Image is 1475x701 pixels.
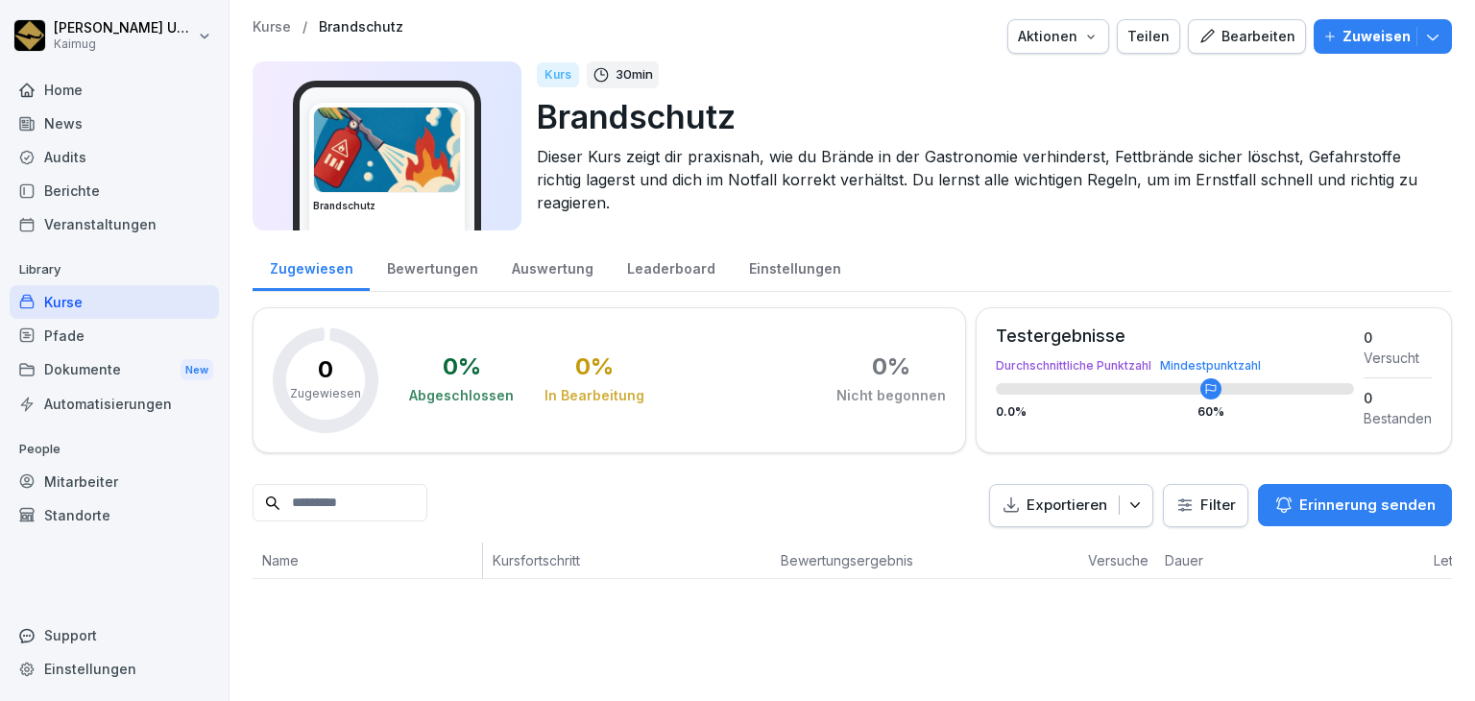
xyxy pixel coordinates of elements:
[989,484,1153,527] button: Exportieren
[318,358,333,381] p: 0
[10,254,219,285] p: Library
[10,434,219,465] p: People
[544,386,644,405] div: In Bearbeitung
[10,73,219,107] a: Home
[1364,388,1432,408] div: 0
[370,242,495,291] a: Bewertungen
[54,20,194,36] p: [PERSON_NAME] Ungewitter
[1088,550,1146,570] p: Versuche
[1007,19,1109,54] button: Aktionen
[1027,495,1107,517] p: Exportieren
[996,360,1354,372] div: Durchschnittliche Punktzahl
[495,242,610,291] a: Auswertung
[1197,406,1224,418] div: 60 %
[10,387,219,421] a: Automatisierungen
[1364,408,1432,428] div: Bestanden
[610,242,732,291] a: Leaderboard
[1117,19,1180,54] button: Teilen
[10,352,219,388] a: DokumenteNew
[1188,19,1306,54] button: Bearbeiten
[1175,496,1236,515] div: Filter
[1127,26,1170,47] div: Teilen
[10,319,219,352] a: Pfade
[262,550,472,570] p: Name
[10,107,219,140] a: News
[1160,360,1261,372] div: Mindestpunktzahl
[290,385,361,402] p: Zugewiesen
[1364,348,1432,368] div: Versucht
[1299,495,1436,516] p: Erinnerung senden
[10,498,219,532] a: Standorte
[319,19,403,36] a: Brandschutz
[836,386,946,405] div: Nicht begonnen
[575,355,614,378] div: 0 %
[302,19,307,36] p: /
[1198,26,1295,47] div: Bearbeiten
[10,352,219,388] div: Dokumente
[10,652,219,686] a: Einstellungen
[10,465,219,498] a: Mitarbeiter
[10,174,219,207] a: Berichte
[616,65,653,85] p: 30 min
[409,386,514,405] div: Abgeschlossen
[253,242,370,291] a: Zugewiesen
[537,92,1437,141] p: Brandschutz
[996,327,1354,345] div: Testergebnisse
[781,550,1069,570] p: Bewertungsergebnis
[1165,550,1242,570] p: Dauer
[181,359,213,381] div: New
[1342,26,1411,47] p: Zuweisen
[443,355,481,378] div: 0 %
[253,19,291,36] a: Kurse
[10,618,219,652] div: Support
[493,550,762,570] p: Kursfortschritt
[10,207,219,241] a: Veranstaltungen
[1018,26,1099,47] div: Aktionen
[10,140,219,174] a: Audits
[537,145,1437,214] p: Dieser Kurs zeigt dir praxisnah, wie du Brände in der Gastronomie verhinderst, Fettbrände sicher ...
[1364,327,1432,348] div: 0
[537,62,579,87] div: Kurs
[732,242,858,291] a: Einstellungen
[10,285,219,319] a: Kurse
[314,108,460,192] img: b0iy7e1gfawqjs4nezxuanzk.png
[996,406,1354,418] div: 0.0 %
[54,37,194,51] p: Kaimug
[1258,484,1452,526] button: Erinnerung senden
[1314,19,1452,54] button: Zuweisen
[1164,485,1247,526] button: Filter
[872,355,910,378] div: 0 %
[313,199,461,213] h3: Brandschutz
